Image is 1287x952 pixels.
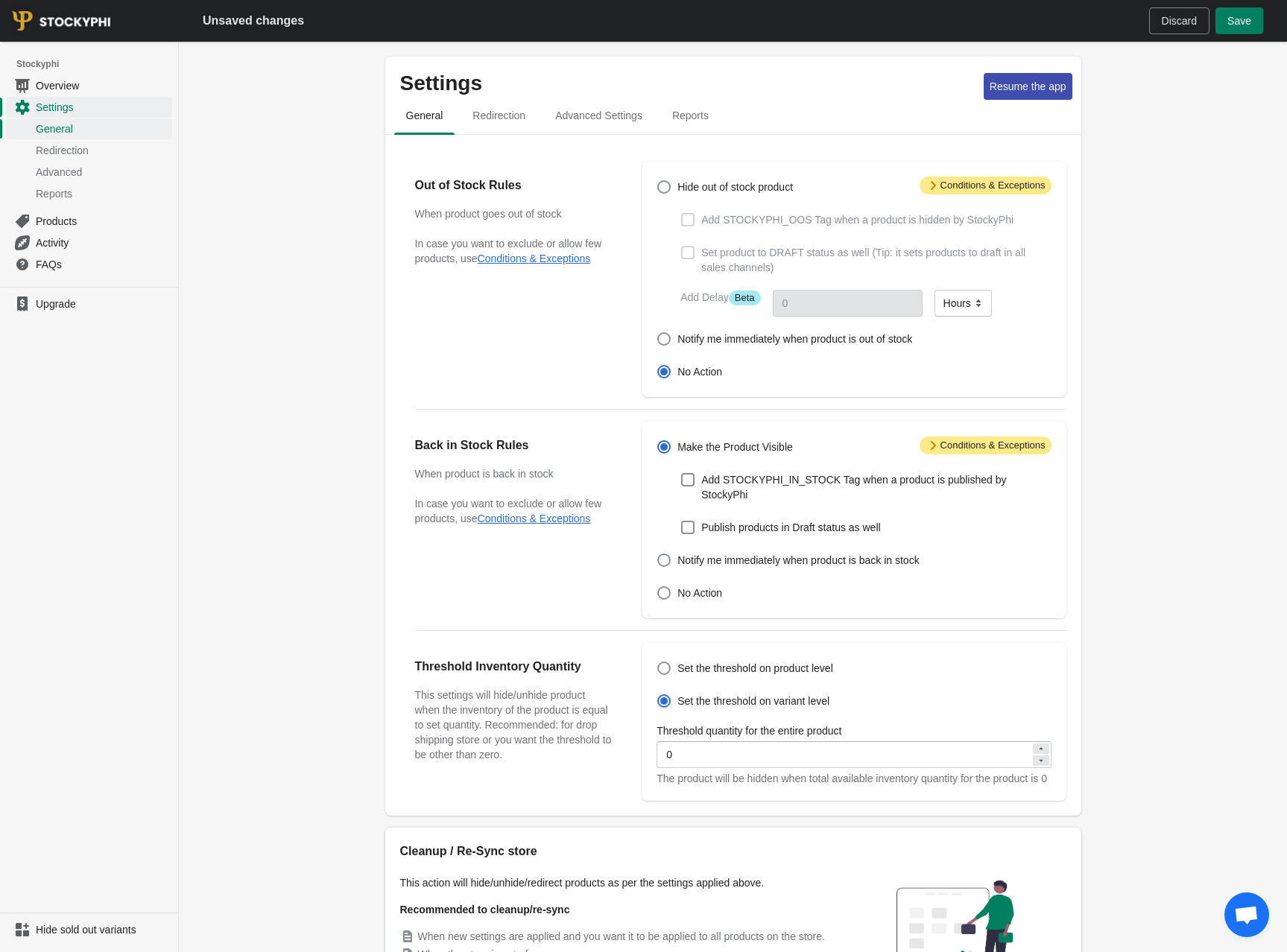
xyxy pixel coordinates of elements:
[677,694,829,708] span: Set the threshold on variant level
[701,245,1051,275] span: Set product to DRAFT status as well (Tip: it sets products to draft in all sales channels)
[394,102,455,129] span: General
[36,121,169,136] span: General
[543,102,654,129] span: Advanced Settings
[400,842,847,860] h2: Cleanup / Re-Sync store
[478,513,591,524] button: Conditions & Exceptions
[677,180,793,194] span: Hide out of stock product
[701,520,880,535] span: Publish products in Draft status as well
[6,161,172,183] a: Advanced
[6,232,172,253] a: Activity
[6,919,172,940] a: Hide sold out variants
[1227,15,1251,27] span: Save
[36,186,169,201] span: Reports
[990,80,1066,92] span: Resume the app
[415,658,613,676] h2: Threshold Inventory Quantity
[6,293,172,314] a: Upgrade
[36,214,169,229] span: Products
[36,78,169,93] span: Overview
[36,296,169,311] span: Upgrade
[6,183,172,204] a: Reports
[1224,892,1269,937] a: Open chat
[36,143,169,158] span: Redirection
[36,235,169,250] span: Activity
[657,723,841,738] label: Threshold quantity for the entire product
[458,96,540,135] button: redirection
[6,96,172,118] a: Settings
[677,331,912,346] span: Notify me immediately when product is out of stock
[415,688,613,762] h3: This settings will hide/unhide product when the inventory of the product is equal to set quantity...
[1149,7,1209,34] button: Discard
[677,553,919,568] span: Notify me immediately when product is back in stock
[660,102,721,129] span: Reports
[385,135,1081,816] div: general
[6,74,172,96] a: Overview
[984,73,1072,100] button: Resume the app
[418,930,825,942] span: When new settings are applied and you want it to be applied to all products on the store.
[657,771,1051,786] div: The product will be hidden when total available inventory quantity for the product is 0
[701,212,1014,227] span: Add STOCKYPHI_OOS Tag when a product is hidden by StockyPhi
[415,437,613,454] h2: Back in Stock Rules
[677,586,722,600] span: No Action
[36,100,169,115] span: Settings
[415,206,613,221] h3: When product goes out of stock
[400,72,978,95] p: Settings
[657,96,724,135] button: reports
[680,290,760,305] label: Add Delay
[729,291,761,305] span: Beta
[6,139,172,161] a: Redirection
[391,96,458,135] button: general
[701,472,1051,502] span: Add STOCKYPHI_IN_STOCK Tag when a product is published by StockyPhi
[677,364,722,379] span: No Action
[415,177,613,194] h2: Out of Stock Rules
[415,236,613,266] p: In case you want to exclude or allow few products, use
[920,177,1052,194] span: Conditions & Exceptions
[415,496,613,526] p: In case you want to exclude or allow few products, use
[677,661,833,676] span: Set the threshold on product level
[1215,7,1263,34] button: Save
[1162,15,1197,27] span: Discard
[400,875,847,890] p: This action will hide/unhide/redirect products as per the settings applied above.
[920,437,1052,454] span: Conditions & Exceptions
[677,439,793,454] span: Make the Product Visible
[540,96,657,135] button: Advanced settings
[16,57,178,72] span: Stockyphi
[36,257,169,272] span: FAQs
[6,210,172,232] a: Products
[6,118,172,139] a: General
[415,466,613,481] h3: When product is back in stock
[400,904,570,915] strong: Recommended to cleanup/re-sync
[36,165,169,180] span: Advanced
[461,102,537,129] span: Redirection
[36,922,169,937] span: Hide sold out variants
[478,253,591,264] button: Conditions & Exceptions
[203,12,304,30] h2: Unsaved changes
[6,253,172,275] a: FAQs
